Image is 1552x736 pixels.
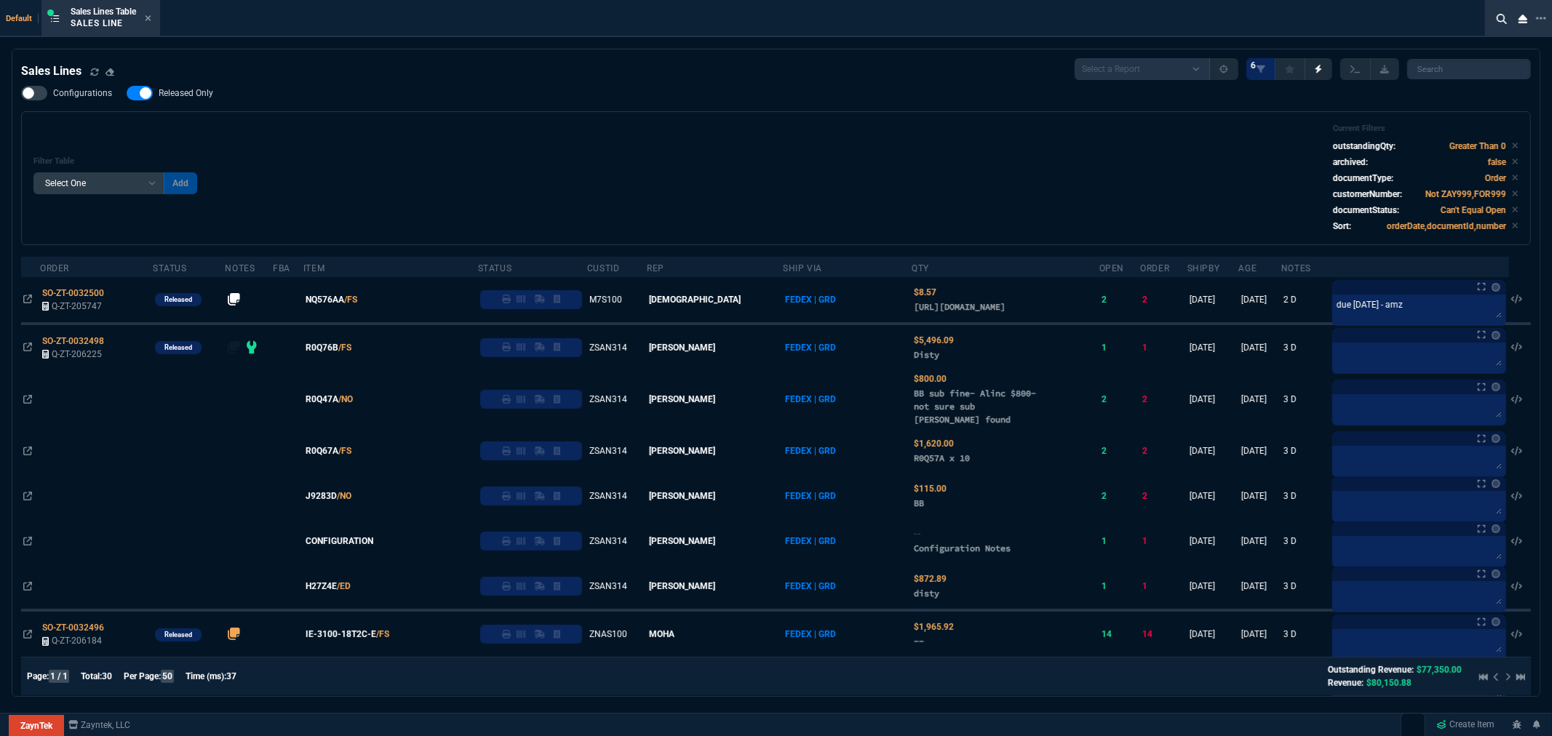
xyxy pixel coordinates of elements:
[914,529,921,539] span: Quoted Cost
[1238,277,1281,324] td: [DATE]
[226,672,236,682] span: 37
[1333,140,1396,153] p: outstandingQty:
[914,636,924,647] span: --
[71,17,136,29] p: Sales Line
[338,341,351,354] a: /FS
[914,374,947,384] span: Quoted Cost
[1281,610,1329,657] td: 3 D
[1333,188,1402,201] p: customerNumber:
[228,344,241,354] nx-fornida-erp-notes: number
[649,394,715,404] span: [PERSON_NAME]
[589,581,627,591] span: ZSAN314
[306,293,344,306] span: NQ576AA
[589,629,627,639] span: ZNAS100
[1238,564,1281,610] td: [DATE]
[649,536,715,546] span: [PERSON_NAME]
[344,293,357,306] a: /FS
[1387,221,1506,231] code: orderDate,documentId,number
[145,13,151,25] nx-icon: Close Tab
[1187,370,1239,428] td: [DATE]
[1281,263,1311,274] div: Notes
[1140,610,1187,657] td: 14
[1328,679,1364,689] span: Revenue:
[785,629,836,639] span: FEDEX | GRD
[23,295,32,305] nx-icon: Open In Opposite Panel
[1187,610,1239,657] td: [DATE]
[589,536,627,546] span: ZSAN314
[649,295,741,305] span: [DEMOGRAPHIC_DATA]
[23,629,32,639] nx-icon: Open In Opposite Panel
[1488,157,1506,167] code: false
[647,263,664,274] div: Rep
[1281,324,1329,370] td: 3 D
[1099,428,1140,473] td: 2
[1140,370,1187,428] td: 2
[649,343,715,353] span: [PERSON_NAME]
[228,631,241,641] nx-fornida-erp-notes: number
[914,301,1006,312] span: https://www.amazon.com/HP-NQ576AA-LCD-Speaker-Bar/dp/B002J1NPVE
[42,288,104,298] span: SO-ZT-0032500
[1099,370,1140,428] td: 2
[306,580,337,593] span: H27Z4E
[912,263,929,274] div: QTY
[914,497,924,508] span: BB
[159,87,213,99] span: Released Only
[306,393,338,406] span: R0Q47A
[1140,324,1187,370] td: 1
[27,672,49,682] span: Page:
[785,536,836,546] span: FEDEX | GRD
[1485,173,1506,183] code: Order
[306,341,338,354] span: R0Q76B
[306,628,376,641] span: IE-3100-18T2C-E
[1187,263,1220,274] div: ShipBy
[23,446,32,456] nx-icon: Open In Opposite Panel
[1187,564,1239,610] td: [DATE]
[21,63,81,80] h4: Sales Lines
[1536,12,1546,25] nx-icon: Open New Tab
[1140,473,1187,519] td: 2
[1099,519,1140,564] td: 1
[1099,564,1140,610] td: 1
[49,671,69,684] span: 1 / 1
[1366,679,1412,689] span: $80,150.88
[40,263,69,274] div: Order
[161,671,174,684] span: 50
[914,588,939,599] span: disty
[1140,263,1169,274] div: Order
[1328,665,1414,676] span: Outstanding Revenue:
[1333,156,1368,169] p: archived:
[164,629,192,641] p: Released
[52,301,102,311] span: Q-ZT-205747
[337,580,351,593] a: /ED
[273,263,290,274] div: FBA
[1238,428,1281,473] td: [DATE]
[914,452,970,463] span: R0Q57A x 10
[225,263,255,274] div: Notes
[228,296,241,306] nx-fornida-erp-notes: number
[1449,141,1506,151] code: Greater Than 0
[1187,324,1239,370] td: [DATE]
[1441,205,1506,215] code: Can't Equal Open
[1187,428,1239,473] td: [DATE]
[589,295,622,305] span: M7S100
[71,7,136,17] span: Sales Lines Table
[1333,172,1393,185] p: documentType:
[1140,519,1187,564] td: 1
[338,393,353,406] a: /NO
[1491,10,1513,28] nx-icon: Search
[124,672,161,682] span: Per Page:
[337,489,351,503] a: /NO
[785,295,836,305] span: FEDEX | GRD
[1333,220,1351,233] p: Sort:
[1513,10,1533,28] nx-icon: Close Workbench
[303,263,325,274] div: Item
[1417,665,1462,676] span: $77,350.00
[23,536,32,546] nx-icon: Open In Opposite Panel
[1333,204,1399,217] p: documentStatus:
[42,623,104,633] span: SO-ZT-0032496
[1140,428,1187,473] td: 2
[1140,564,1187,610] td: 1
[42,336,104,346] span: SO-ZT-0032498
[186,672,226,682] span: Time (ms):
[1238,473,1281,519] td: [DATE]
